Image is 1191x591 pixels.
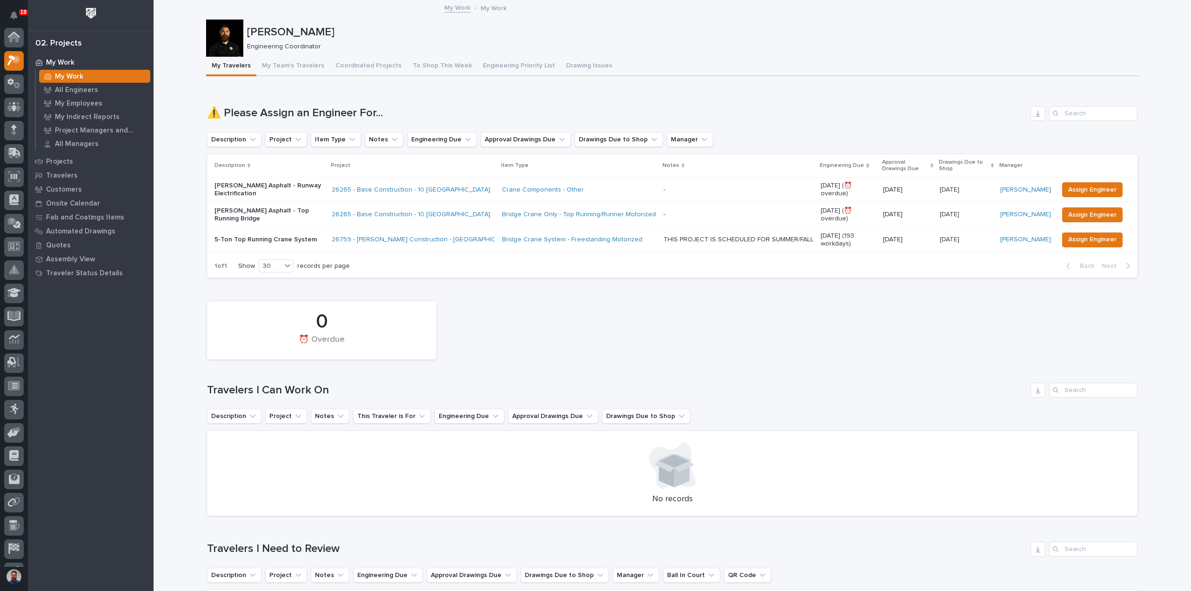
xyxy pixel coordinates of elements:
a: Bridge Crane System - Freestanding Motorized [502,236,642,244]
span: Assign Engineer [1068,184,1117,195]
p: My Employees [55,100,102,108]
a: My Work [444,2,470,13]
p: My Work [481,2,507,13]
button: Notes [311,568,349,583]
div: 0 [223,310,421,333]
a: [PERSON_NAME] [1000,186,1051,194]
a: Crane Components - Other [502,186,584,194]
a: All Engineers [36,83,154,96]
p: All Managers [55,140,99,148]
input: Search [1049,542,1137,557]
a: Bridge Crane Only - Top Running/Runner Motorized [502,211,656,219]
button: Assign Engineer [1062,207,1123,222]
input: Search [1049,106,1137,121]
span: Assign Engineer [1068,209,1117,220]
button: Next [1098,262,1137,270]
button: Approval Drawings Due [481,132,571,147]
p: Item Type [501,160,529,171]
button: Drawings Due to Shop [575,132,663,147]
a: [PERSON_NAME] [1000,236,1051,244]
p: [DATE] [883,236,932,244]
p: [PERSON_NAME] [247,26,1135,39]
p: Fab and Coatings Items [46,213,124,222]
p: Notes [662,160,679,171]
a: 26759 - [PERSON_NAME] Construction - [GEOGRAPHIC_DATA] Department 5T Bridge Crane [332,236,606,244]
div: - [663,186,665,194]
h1: Travelers I Need to Review [207,542,1027,556]
button: QR Code [724,568,771,583]
img: Workspace Logo [82,5,100,22]
button: Assign Engineer [1062,182,1123,197]
button: Project [265,568,307,583]
p: [PERSON_NAME] Asphalt - Runway Electrification [214,182,324,198]
div: ⏰ Overdue [223,335,421,354]
button: Description [207,409,261,424]
button: Drawings Due to Shop [521,568,609,583]
p: Customers [46,186,82,194]
button: To Shop This Week [407,57,477,76]
button: Drawing Issues [561,57,618,76]
button: Manager [613,568,659,583]
tr: [PERSON_NAME] Asphalt - Top Running Bridge26265 - Base Construction - 10 [GEOGRAPHIC_DATA] Bridge... [207,202,1137,227]
a: My Indirect Reports [36,110,154,123]
p: [PERSON_NAME] Asphalt - Top Running Bridge [214,207,324,223]
a: All Managers [36,137,154,150]
div: Search [1049,383,1137,398]
a: My Employees [36,97,154,110]
p: [DATE] (⏰ overdue) [821,182,875,198]
div: THIS PROJECT IS SCHEDULED FOR SUMMER/FALL OF 2026 [663,236,814,244]
a: Traveler Status Details [28,266,154,280]
p: [DATE] [940,209,961,219]
p: Manager [999,160,1023,171]
button: Approval Drawings Due [427,568,517,583]
p: [DATE] [940,184,961,194]
p: [DATE] (193 workdays) [821,232,875,248]
a: My Work [36,70,154,83]
button: Item Type [311,132,361,147]
button: Engineering Due [407,132,477,147]
p: Travelers [46,172,78,180]
p: No records [218,494,1126,505]
p: 19 [20,9,27,15]
button: Approval Drawings Due [508,409,598,424]
a: 26265 - Base Construction - 10 [GEOGRAPHIC_DATA] [332,211,490,219]
a: Project Managers and Engineers [36,124,154,137]
tr: 5-Ton Top Running Crane System26759 - [PERSON_NAME] Construction - [GEOGRAPHIC_DATA] Department 5... [207,227,1137,252]
span: Assign Engineer [1068,234,1117,245]
button: Assign Engineer [1062,232,1123,247]
p: [DATE] (⏰ overdue) [821,207,875,223]
p: Project Managers and Engineers [55,126,147,135]
p: Assembly View [46,255,95,264]
a: [PERSON_NAME] [1000,211,1051,219]
button: Coordinated Projects [330,57,407,76]
a: Fab and Coatings Items [28,210,154,224]
p: Project [331,160,350,171]
p: My Indirect Reports [55,113,120,121]
span: Back [1074,262,1094,270]
h1: Travelers I Can Work On [207,384,1027,397]
p: Description [214,160,245,171]
button: Engineering Due [353,568,423,583]
a: Onsite Calendar [28,196,154,210]
p: Engineering Coordinator [247,43,1131,51]
div: - [663,211,665,219]
div: 02. Projects [35,39,82,49]
a: My Work [28,55,154,69]
button: Engineering Priority List [477,57,561,76]
h1: ⚠️ Please Assign an Engineer For... [207,106,1027,120]
p: Show [238,262,255,270]
p: [DATE] [883,211,932,219]
p: Projects [46,158,73,166]
button: Description [207,568,261,583]
a: Travelers [28,168,154,182]
p: My Work [55,73,83,81]
p: My Work [46,59,74,67]
button: My Team's Travelers [256,57,330,76]
p: Quotes [46,241,71,250]
button: Drawings Due to Shop [602,409,690,424]
p: 5-Ton Top Running Crane System [214,236,324,244]
button: Ball In Court [663,568,720,583]
button: Back [1059,262,1098,270]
